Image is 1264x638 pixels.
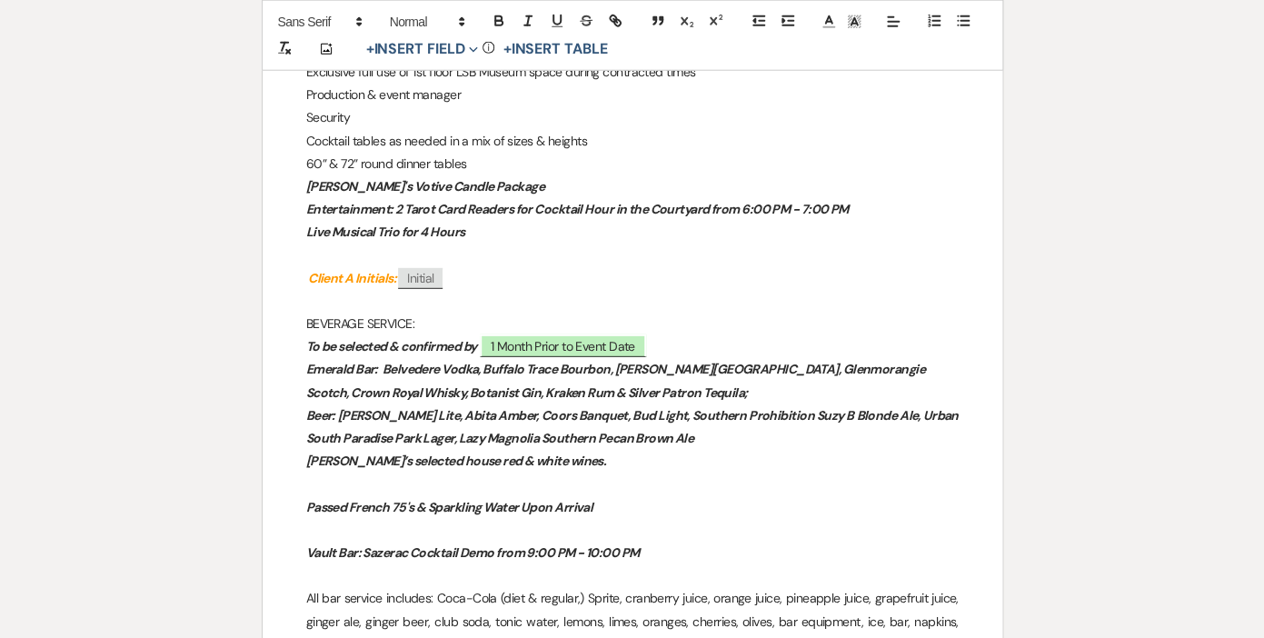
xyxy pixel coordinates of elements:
[382,11,471,33] span: Header Formats
[816,11,841,33] span: Text Color
[306,153,959,175] p: 60” & 72” round dinner tables
[881,11,906,33] span: Alignment
[360,38,485,60] button: Insert Field
[306,84,959,106] p: Production & event manager
[306,453,607,469] em: [PERSON_NAME]’s selected house red & white wines.
[306,313,959,335] p: BEVERAGE SERVICE:
[306,61,959,84] p: Exclusive full use of 1st floor LSB Museum space during contracted times
[366,42,374,56] span: +
[306,130,959,153] p: Cocktail tables as needed in a mix of sizes & heights
[306,544,640,561] em: Vault Bar: Sazerac Cocktail Demo from 9:00 PM - 10:00 PM
[306,407,960,446] em: Beer: [PERSON_NAME] Lite, Abita Amber, Coors Banquet, Bud Light, Southern Prohibition Suzy B Blon...
[306,224,465,240] em: Live Musical Trio for 4 Hours
[306,499,593,515] em: Passed French 75's & Sparkling Water Upon Arrival
[398,268,443,289] span: Initial
[503,42,511,56] span: +
[306,178,544,194] em: [PERSON_NAME]'s Votive Candle Package
[480,334,646,357] span: 1 Month Prior to Event Date
[306,361,928,400] em: Emerald Bar: Belvedere Vodka, Buffalo Trace Bourbon, [PERSON_NAME][GEOGRAPHIC_DATA], Glenmorangie...
[496,38,613,60] button: +Insert Table
[841,11,867,33] span: Text Background Color
[308,270,396,286] em: Client A Initials:
[306,338,477,354] em: To be selected & confirmed by
[306,201,849,217] em: Entertainment: 2 Tarot Card Readers for Cocktail Hour in the Courtyard from 6:00 PM - 7:00 PM
[306,106,959,129] p: Security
